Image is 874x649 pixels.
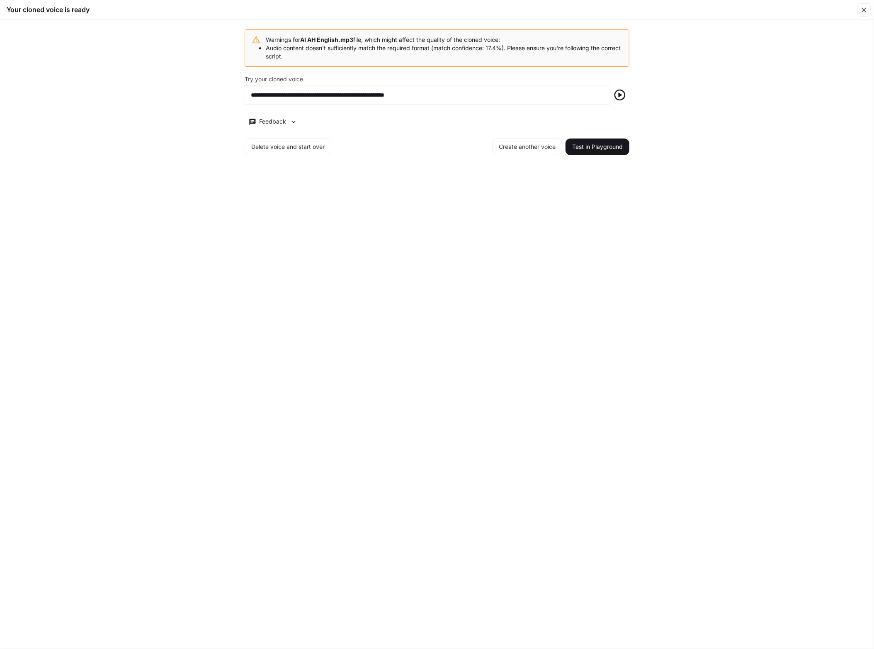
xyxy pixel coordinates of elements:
div: Warnings for file, which might affect the quality of the cloned voice: [266,32,622,64]
h5: Your cloned voice is ready [7,5,90,14]
p: Try your cloned voice [245,76,303,82]
button: Feedback [245,115,301,129]
button: Create another voice [492,139,562,155]
li: Audio content doesn't sufficiently match the required format (match confidence: 17.4%). Please en... [266,44,622,61]
b: AI AH English.mp3 [300,36,353,43]
button: Delete voice and start over [245,139,331,155]
button: Test in Playground [566,139,629,155]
